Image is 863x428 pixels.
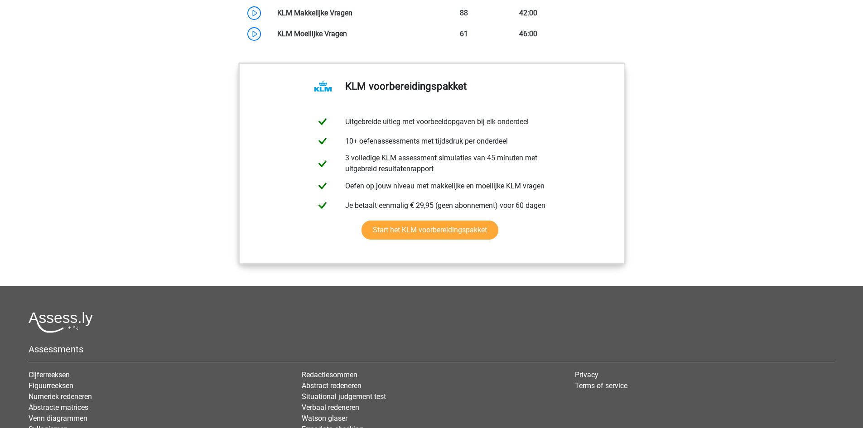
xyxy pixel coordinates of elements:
div: KLM Moeilijke Vragen [270,29,432,39]
a: Watson glaser [302,414,347,423]
a: Numeriek redeneren [29,392,92,401]
a: Abstract redeneren [302,381,362,390]
a: Situational judgement test [302,392,386,401]
div: KLM Makkelijke Vragen [270,8,432,19]
a: Redactiesommen [302,370,357,379]
a: Privacy [575,370,598,379]
a: Start het KLM voorbereidingspakket [362,221,498,240]
a: Figuurreeksen [29,381,73,390]
a: Verbaal redeneren [302,403,359,412]
a: Terms of service [575,381,627,390]
h5: Assessments [29,344,834,355]
a: Cijferreeksen [29,370,70,379]
a: Abstracte matrices [29,403,88,412]
img: Assessly logo [29,312,93,333]
a: Venn diagrammen [29,414,87,423]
